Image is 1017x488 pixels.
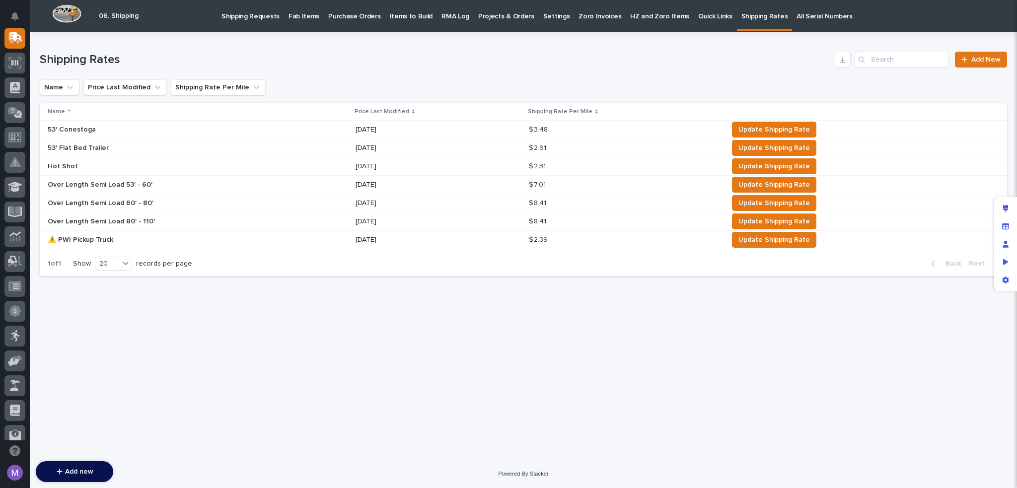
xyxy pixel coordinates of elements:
img: Stacker [10,9,30,29]
p: [DATE] [356,126,521,134]
tr: Over Length Semi Load 80' - 110'Over Length Semi Load 80' - 110' [DATE]$ 8.41$ 8.41 Update Shippi... [40,212,1007,231]
p: $ 2.31 [529,160,548,171]
img: Workspace Logo [52,4,81,23]
img: 1736555164131-43832dd5-751b-4058-ba23-39d91318e5a0 [10,110,28,128]
tr: Over Length Semi Load 60' - 80'Over Length Semi Load 60' - 80' [DATE]$ 8.41$ 8.41 Update Shipping... [40,194,1007,212]
button: Add new [36,461,113,482]
p: 53' Conestoga [48,124,98,134]
button: users-avatar [4,462,25,483]
tr: 53' Flat Bed Trailer53' Flat Bed Trailer [DATE]$ 2.91$ 2.91 Update Shipping Rate [40,139,1007,157]
span: • [82,169,86,177]
div: We're offline, we will be back soon! [34,120,139,128]
button: Update Shipping Rate [732,195,816,211]
input: Search [855,52,949,68]
div: Preview as [997,253,1015,271]
p: $ 8.41 [529,197,548,208]
tr: 53' Conestoga53' Conestoga [DATE]$ 3.48$ 3.48 Update Shipping Rate [40,121,1007,139]
span: Next [969,259,991,268]
button: Open support chat [4,440,25,461]
p: [DATE] [356,144,521,152]
span: Update Shipping Rate [738,215,810,227]
span: [PERSON_NAME] [31,196,80,204]
p: ⚠️ PWI Pickup Truck [48,234,115,244]
h1: Shipping Rates [40,53,831,67]
div: Past conversations [10,144,67,152]
span: Update Shipping Rate [738,160,810,172]
div: 20 [95,259,119,269]
a: 🔗Onboarding Call [58,233,131,251]
button: Update Shipping Rate [732,158,816,174]
span: Update Shipping Rate [738,179,810,191]
p: $ 2.39 [529,234,550,244]
p: [DATE] [356,217,521,226]
button: Notifications [4,6,25,27]
span: [DATE] [88,169,108,177]
div: Manage fields and data [997,217,1015,235]
p: Over Length Semi Load 80' - 110' [48,215,157,226]
p: [DATE] [356,162,521,171]
div: 📖 [10,238,18,246]
a: Add New [955,52,1007,68]
span: Onboarding Call [72,237,127,247]
span: [DATE] [88,196,108,204]
button: Update Shipping Rate [732,140,816,156]
button: Back [923,259,965,268]
p: 1 of 1 [40,252,69,276]
button: Name [40,79,79,95]
span: Help Docs [20,237,54,247]
span: [PERSON_NAME] [31,169,80,177]
div: 🔗 [62,238,70,246]
a: 📖Help Docs [6,233,58,251]
span: Update Shipping Rate [738,197,810,209]
button: Update Shipping Rate [732,177,816,193]
span: Add New [971,56,1001,63]
p: $ 3.48 [529,124,550,134]
p: records per page [136,260,192,268]
tr: Over Length Semi Load 53' - 60'Over Length Semi Load 53' - 60' [DATE]$ 7.01$ 7.01 Update Shipping... [40,176,1007,194]
p: [DATE] [356,181,521,189]
button: Next [965,259,1007,268]
img: 1736555164131-43832dd5-751b-4058-ba23-39d91318e5a0 [20,170,28,178]
div: Notifications [12,12,25,28]
span: Update Shipping Rate [738,142,810,154]
p: Shipping Rate Per Mile [528,106,592,117]
p: $ 8.41 [529,215,548,226]
span: • [82,196,86,204]
p: Welcome 👋 [10,39,181,55]
img: Brittany [10,160,26,176]
p: Over Length Semi Load 53' - 60' [48,179,154,189]
a: Powered By Stacker [498,471,548,477]
span: Pylon [99,262,120,269]
p: Price Last Modified [355,106,409,117]
button: Update Shipping Rate [732,213,816,229]
tr: ⚠️ PWI Pickup Truck⚠️ PWI Pickup Truck [DATE]$ 2.39$ 2.39 Update Shipping Rate [40,231,1007,249]
p: [DATE] [356,199,521,208]
p: How can we help? [10,55,181,71]
button: See all [154,142,181,154]
button: Update Shipping Rate [732,122,816,138]
span: Update Shipping Rate [738,234,810,246]
p: Show [73,260,91,268]
p: [DATE] [356,236,521,244]
button: Update Shipping Rate [732,232,816,248]
p: Hot Shot [48,160,80,171]
span: Back [940,259,961,268]
div: Start new chat [34,110,163,120]
p: $ 7.01 [529,179,548,189]
p: Over Length Semi Load 60' - 80' [48,197,155,208]
div: App settings [997,271,1015,289]
tr: Hot ShotHot Shot [DATE]$ 2.31$ 2.31 Update Shipping Rate [40,157,1007,176]
div: Edit layout [997,200,1015,217]
button: Price Last Modified [83,79,167,95]
p: $ 2.91 [529,142,548,152]
p: Name [48,106,65,117]
p: 53' Flat Bed Trailer [48,142,111,152]
span: Update Shipping Rate [738,124,810,136]
button: Shipping Rate Per Mile [171,79,266,95]
a: Powered byPylon [70,261,120,269]
h2: 06. Shipping [99,12,139,20]
button: Start new chat [169,113,181,125]
img: Matthew Hall [10,187,26,203]
div: Manage users [997,235,1015,253]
